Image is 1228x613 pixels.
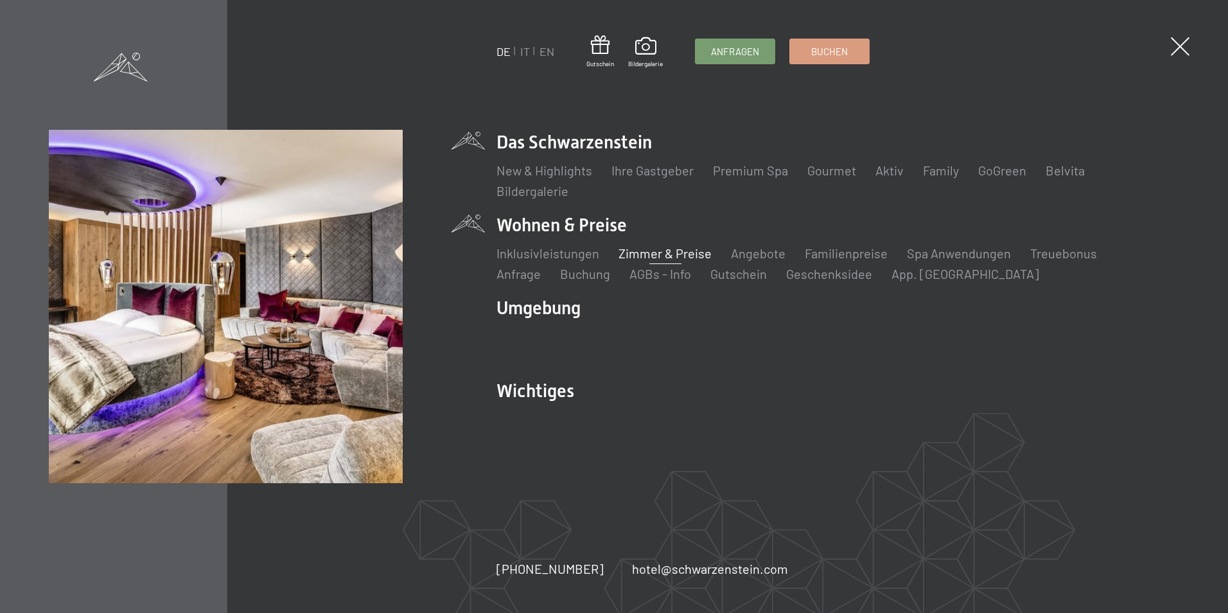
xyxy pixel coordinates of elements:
a: Anfragen [696,39,775,64]
span: Buchen [811,45,848,58]
span: Anfragen [711,45,759,58]
a: Familienpreise [805,245,888,261]
a: Gutschein [586,35,614,68]
a: Zimmer & Preise [618,245,712,261]
a: IT [520,44,530,58]
a: Gourmet [807,163,856,178]
a: Buchen [790,39,869,64]
span: [PHONE_NUMBER] [496,561,604,576]
a: Inklusivleistungen [496,245,599,261]
a: hotel@schwarzenstein.com [632,560,788,578]
a: Anfrage [496,266,541,281]
span: Bildergalerie [628,59,663,68]
a: Buchung [560,266,610,281]
a: Gutschein [710,266,767,281]
a: Belvita [1046,163,1085,178]
a: Bildergalerie [496,183,568,199]
a: DE [496,44,511,58]
a: New & Highlights [496,163,592,178]
a: Family [923,163,959,178]
a: Premium Spa [713,163,788,178]
a: App. [GEOGRAPHIC_DATA] [891,266,1039,281]
a: Aktiv [875,163,904,178]
a: AGBs - Info [629,266,691,281]
a: GoGreen [978,163,1026,178]
a: Spa Anwendungen [907,245,1011,261]
a: Bildergalerie [628,37,663,68]
a: Treuebonus [1030,245,1097,261]
a: Geschenksidee [786,266,872,281]
a: Angebote [731,245,785,261]
a: EN [539,44,554,58]
a: Ihre Gastgeber [611,163,694,178]
a: [PHONE_NUMBER] [496,560,604,578]
span: Gutschein [586,59,614,68]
